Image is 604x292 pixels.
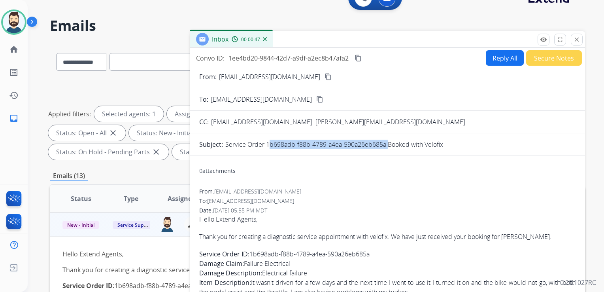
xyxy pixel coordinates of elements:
[167,106,228,122] div: Assigned to me
[48,125,126,141] div: Status: Open - All
[540,36,547,43] mat-icon: remove_red_eye
[187,220,197,229] mat-icon: person_remove
[71,194,91,203] span: Status
[228,54,349,63] span: 1ee4bd20-9844-42d7-a9df-a2ec8b47afa2
[199,232,576,241] p: Thank you for creating a diagnostic service appointment with velofix. We have just received your ...
[199,167,202,174] span: 0
[62,249,472,259] p: Hello Extend Agents,
[199,117,209,127] p: CC:
[196,53,225,63] p: Convo ID:
[160,216,175,232] img: agent-avatar
[316,96,323,103] mat-icon: content_copy
[3,11,25,33] img: avatar
[113,221,158,229] span: Service Support
[241,36,260,43] span: 00:00:47
[199,207,576,214] div: Date:
[486,50,524,66] button: Reply All
[168,194,195,203] span: Assignee
[199,259,244,268] strong: Damage Claim:
[48,109,91,119] p: Applied filters:
[573,36,580,43] mat-icon: close
[172,144,278,160] div: Status: On Hold - Servicers
[62,281,115,290] strong: Service Order ID:
[124,194,138,203] span: Type
[526,50,582,66] button: Secure Notes
[94,106,164,122] div: Selected agents: 1
[315,118,465,126] span: [PERSON_NAME][EMAIL_ADDRESS][DOMAIN_NAME]
[199,214,576,224] p: Hello Extend Agents,
[214,188,301,195] span: [EMAIL_ADDRESS][DOMAIN_NAME]
[9,91,19,100] mat-icon: history
[207,197,294,205] span: [EMAIL_ADDRESS][DOMAIN_NAME]
[355,55,362,62] mat-icon: content_copy
[560,278,596,287] p: 0.20.1027RC
[213,207,267,214] span: [DATE] 05:58 PM MDT
[325,73,332,80] mat-icon: content_copy
[108,128,118,138] mat-icon: close
[9,45,19,54] mat-icon: home
[199,72,217,82] p: From:
[9,114,19,123] mat-icon: inbox
[219,72,320,82] p: [EMAIL_ADDRESS][DOMAIN_NAME]
[48,144,169,160] div: Status: On Hold - Pending Parts
[199,278,251,287] strong: Item Description:
[211,95,312,104] span: [EMAIL_ADDRESS][DOMAIN_NAME]
[211,118,312,126] span: [EMAIL_ADDRESS][DOMAIN_NAME]
[199,95,208,104] p: To:
[212,35,228,44] span: Inbox
[151,147,161,157] mat-icon: close
[9,68,19,77] mat-icon: list_alt
[50,171,88,181] p: Emails (13)
[199,140,223,149] p: Subject:
[199,167,236,175] div: attachments
[129,125,212,141] div: Status: New - Initial
[199,269,262,277] strong: Damage Description:
[62,221,99,229] span: New - Initial
[199,197,576,205] div: To:
[50,18,585,34] h2: Emails
[199,250,249,258] strong: Service Order ID:
[225,140,443,149] p: Service Order 1b698adb-f88b-4789-a4ea-590a26eb685a Booked with Velofix
[62,265,472,275] p: Thank you for creating a diagnostic service appointment with velofix. We have just received your ...
[199,188,576,195] div: From:
[557,36,564,43] mat-icon: fullscreen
